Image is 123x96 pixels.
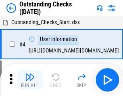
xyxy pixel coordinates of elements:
img: Skip [77,72,86,82]
button: Skip [69,70,94,90]
img: Run All [25,72,35,82]
div: User information [38,35,79,44]
img: Main button [101,73,114,86]
div: Outstanding Checks ([DATE]) [19,0,93,16]
img: Settings menu [107,3,117,13]
div: Run All [21,83,39,88]
button: Run All [17,70,43,90]
span: # 4 [19,41,25,48]
span: Outstanding_Checks_Start.xlsx [11,19,80,25]
div: Skip [77,83,87,88]
div: [URL][DOMAIN_NAME][DOMAIN_NAME] [29,35,119,54]
img: Back [6,3,16,13]
img: Support [96,5,103,11]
